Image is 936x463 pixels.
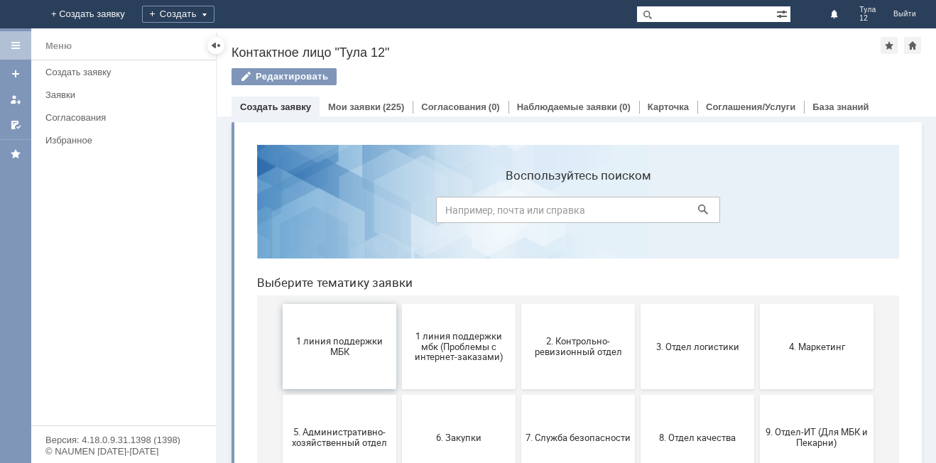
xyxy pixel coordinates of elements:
[280,298,385,309] span: 7. Служба безопасности
[160,298,266,309] span: 6. Закупки
[518,389,624,400] span: Финансовый отдел
[514,352,628,437] button: Финансовый отдел
[399,207,504,218] span: 3. Отдел логистики
[4,62,27,85] a: Создать заявку
[399,298,504,309] span: 8. Отдел качества
[619,102,631,112] div: (0)
[207,37,224,54] div: Скрыть меню
[276,261,389,347] button: 7. Служба безопасности
[45,38,72,55] div: Меню
[904,37,921,54] div: Сделать домашней страницей
[45,435,202,445] div: Версия: 4.18.0.9.31.1398 (1398)
[514,261,628,347] button: 9. Отдел-ИТ (Для МБК и Пекарни)
[517,102,617,112] a: Наблюдаемые заявки
[40,61,213,83] a: Создать заявку
[328,102,381,112] a: Мои заявки
[4,114,27,136] a: Мои согласования
[40,107,213,129] a: Согласования
[17,9,28,20] img: logo
[45,67,207,77] div: Создать заявку
[859,6,876,14] span: Тула
[156,170,270,256] button: 1 линия поддержки мбк (Проблемы с интернет-заказами)
[45,89,207,100] div: Заявки
[489,102,500,112] div: (0)
[160,389,266,400] span: Отдел ИТ (1С)
[706,102,795,112] a: Соглашения/Услуги
[41,293,146,315] span: 5. Административно-хозяйственный отдел
[280,384,385,405] span: Отдел-ИТ (Битрикс24 и CRM)
[859,14,876,23] span: 12
[276,352,389,437] button: Отдел-ИТ (Битрикс24 и CRM)
[37,352,151,437] button: Бухгалтерия (для мбк)
[812,102,869,112] a: База знаний
[881,37,898,54] div: Добавить в избранное
[518,293,624,315] span: 9. Отдел-ИТ (Для МБК и Пекарни)
[190,35,474,49] label: Воспользуйтесь поиском
[4,88,27,111] a: Мои заявки
[395,261,508,347] button: 8. Отдел качества
[421,102,486,112] a: Согласования
[399,389,504,400] span: Отдел-ИТ (Офис)
[153,6,226,23] div: Создать
[156,352,270,437] button: Отдел ИТ (1С)
[41,202,146,224] span: 1 линия поддержки МБК
[160,197,266,229] span: 1 линия поддержки мбк (Проблемы с интернет-заказами)
[276,170,389,256] button: 2. Контрольно-ревизионный отдел
[240,102,311,112] a: Создать заявку
[514,170,628,256] button: 4. Маркетинг
[395,170,508,256] button: 3. Отдел логистики
[45,112,207,123] div: Согласования
[17,9,28,20] a: Перейти на домашнюю страницу
[518,207,624,218] span: 4. Маркетинг
[648,102,689,112] a: Карточка
[156,261,270,347] button: 6. Закупки
[11,142,653,156] header: Выберите тематику заявки
[383,102,404,112] div: (225)
[45,447,202,456] div: © NAUMEN [DATE]-[DATE]
[776,6,790,20] span: Расширенный поиск
[280,202,385,224] span: 2. Контрольно-ревизионный отдел
[37,261,151,347] button: 5. Административно-хозяйственный отдел
[40,84,213,106] a: Заявки
[37,170,151,256] button: 1 линия поддержки МБК
[395,352,508,437] button: Отдел-ИТ (Офис)
[232,45,881,60] div: Контактное лицо "Тула 12"
[41,389,146,400] span: Бухгалтерия (для мбк)
[190,63,474,89] input: Например, почта или справка
[45,135,192,146] div: Избранное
